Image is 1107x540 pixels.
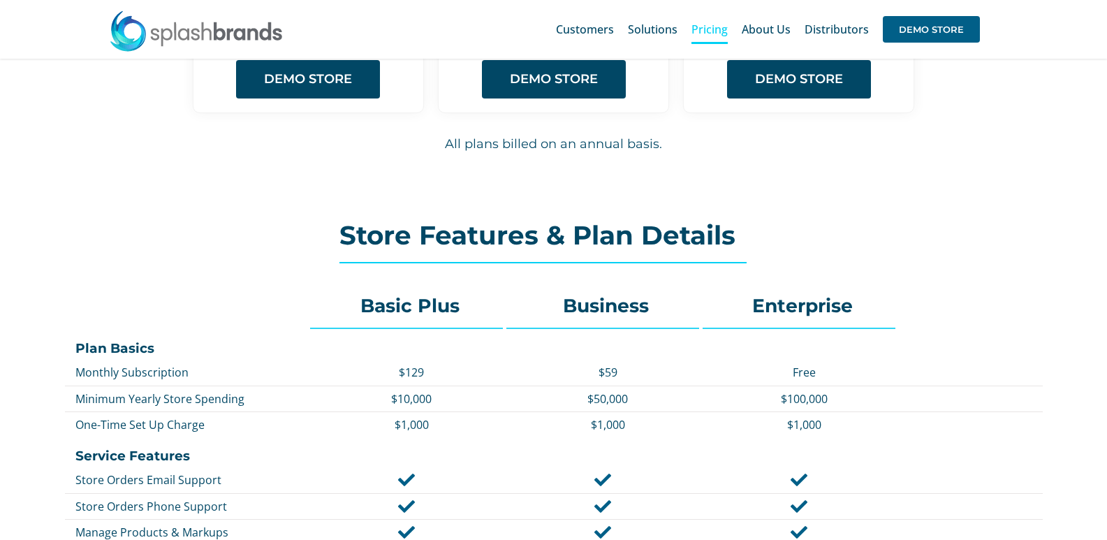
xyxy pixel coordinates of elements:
p: $1,000 [517,417,699,432]
span: DEMO STORE [755,72,843,87]
h2: Store Features & Plan Details [339,221,768,249]
p: Store Orders Email Support [75,472,307,488]
span: Distributors [805,24,869,35]
p: $1,000 [321,417,503,432]
p: $100,000 [713,391,895,407]
span: Pricing [691,24,728,35]
span: About Us [742,24,791,35]
strong: Plan Basics [75,340,154,356]
nav: Main Menu Sticky [556,7,980,52]
span: Customers [556,24,614,35]
a: DEMO STORE [727,60,871,98]
p: One-Time Set Up Charge [75,417,307,432]
a: DEMO STORE [482,60,626,98]
p: Minimum Yearly Store Spending [75,391,307,407]
p: $59 [517,365,699,380]
strong: Business [563,294,649,317]
strong: Enterprise [752,294,853,317]
a: DEMO STORE [236,60,380,98]
p: $129 [321,365,503,380]
p: Free [713,365,895,380]
p: $50,000 [517,391,699,407]
a: Distributors [805,7,869,52]
span: DEMO STORE [264,72,352,87]
span: Solutions [628,24,677,35]
p: Monthly Subscription [75,365,307,380]
span: DEMO STORE [883,16,980,43]
a: Pricing [691,7,728,52]
h6: All plans billed on an annual basis. [65,135,1043,154]
a: DEMO STORE [883,7,980,52]
strong: Service Features [75,448,190,464]
p: $10,000 [321,391,503,407]
span: DEMO STORE [510,72,598,87]
p: $1,000 [713,417,895,432]
p: Manage Products & Markups [75,525,307,540]
img: SplashBrands.com Logo [109,10,284,52]
strong: Basic Plus [360,294,460,317]
a: Customers [556,7,614,52]
p: Store Orders Phone Support [75,499,307,514]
